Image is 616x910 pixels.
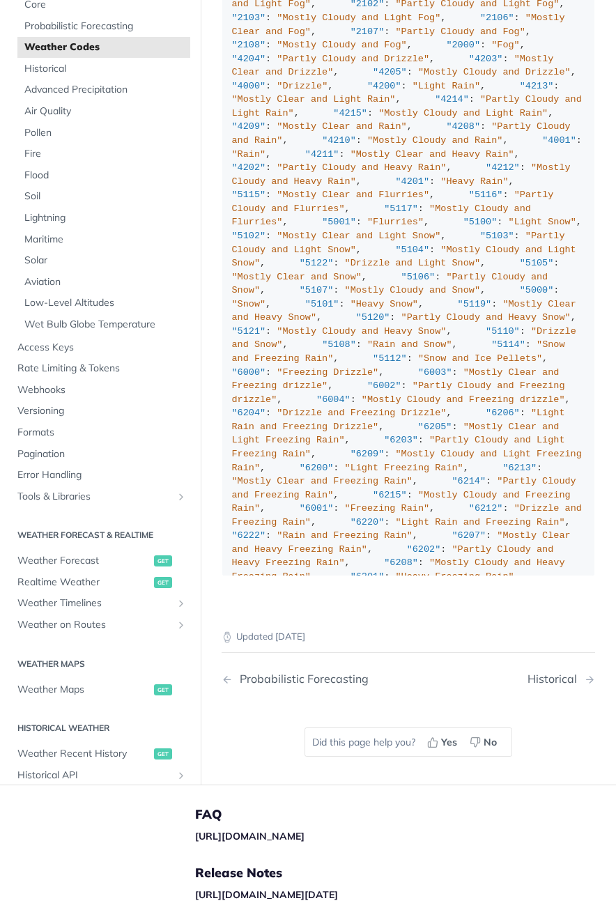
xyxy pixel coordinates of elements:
span: "Mostly Cloudy and Light Rain" [378,108,548,118]
span: "Mostly Clear and Freezing Rain" [232,476,413,486]
span: "Mostly Clear and Snow" [232,272,362,282]
span: "6202" [407,544,441,555]
span: Aviation [24,275,187,289]
span: get [154,748,172,759]
span: "Rain" [232,149,266,160]
span: "4210" [322,135,356,146]
a: Historical [17,59,190,79]
button: Show subpages for Weather on Routes [176,619,187,631]
span: Historical [24,62,187,76]
span: "4212" [486,162,520,173]
span: "5105" [520,258,554,268]
span: "Rain and Freezing Rain" [277,530,412,541]
span: No [484,735,497,750]
span: "Light Rain and Freezing Drizzle" [232,408,571,432]
a: Fire [17,144,190,165]
button: No [465,732,505,753]
span: "2103" [232,13,266,23]
span: "Partly Cloudy and Heavy Rain" [277,162,446,173]
a: Probabilistic Forecasting [17,16,190,37]
h2: Weather Maps [10,658,190,670]
span: get [154,684,172,695]
span: "Mostly Cloudy and Snow" [345,285,480,295]
span: "2000" [446,40,480,50]
h2: Historical Weather [10,723,190,735]
span: "6212" [469,503,503,514]
h5: FAQ [195,806,513,823]
span: "6215" [373,490,407,500]
a: Previous Page: Probabilistic Forecasting [222,672,382,686]
span: Weather Codes [24,41,187,55]
span: Wet Bulb Globe Temperature [24,318,187,332]
span: "5102" [232,231,266,241]
a: Aviation [17,272,190,293]
span: "4208" [446,121,480,132]
span: "Partly Cloudy and Drizzle" [277,54,429,64]
span: "6222" [232,530,266,541]
span: "4000" [232,81,266,91]
span: "Drizzle and Freezing Rain" [232,503,587,527]
h5: Release Notes [195,865,513,881]
div: Probabilistic Forecasting [233,672,369,686]
span: Flood [24,169,187,183]
span: "5100" [463,217,498,227]
span: Lightning [24,211,187,225]
a: Weather Mapsget [10,679,190,700]
span: "Mostly Clear and Rain" [277,121,406,132]
a: Weather Recent Historyget [10,743,190,764]
button: Show subpages for Historical API [176,770,187,781]
button: Show subpages for Weather Timelines [176,599,187,610]
span: "6204" [232,408,266,418]
span: "Mostly Cloudy and Heavy Snow" [277,326,446,337]
span: "Mostly Cloudy and Heavy Rain" [232,162,576,187]
span: Pollen [24,126,187,140]
span: Weather Recent History [17,747,151,761]
span: "Flurries" [367,217,424,227]
a: Solar [17,251,190,272]
a: Air Quality [17,102,190,123]
span: Low-Level Altitudes [24,297,187,311]
span: Versioning [17,405,187,419]
span: "Partly Cloudy and Light Snow" [232,231,571,255]
span: "Mostly Cloudy and Freezing drizzle" [362,394,565,405]
span: "Snow" [232,299,266,309]
span: "Rain and Snow" [367,339,452,350]
span: "Mostly Clear and Light Snow" [277,231,440,241]
a: Historical APIShow subpages for Historical API [10,765,190,786]
span: "6002" [367,380,401,391]
span: "2107" [351,26,385,37]
span: "5116" [469,190,503,200]
span: "Partly Cloudy and Freezing Rain" [232,476,582,500]
span: "5101" [305,299,339,309]
span: "4213" [520,81,554,91]
span: "6003" [418,367,452,378]
span: "4202" [232,162,266,173]
a: Flood [17,165,190,186]
span: "Partly Cloudy and Light Rain" [232,94,587,118]
span: Air Quality [24,105,187,119]
a: Lightning [17,208,190,229]
span: Maritime [24,233,187,247]
span: "6207" [452,530,486,541]
span: "5120" [356,312,390,323]
span: "6213" [502,463,537,473]
span: "4215" [333,108,367,118]
span: "4209" [232,121,266,132]
a: Versioning [10,401,190,422]
span: "Light Snow" [509,217,576,227]
span: "5106" [401,272,436,282]
span: "2106" [480,13,514,23]
button: Show subpages for Tools & Libraries [176,491,187,502]
span: "6001" [300,503,334,514]
span: Historical API [17,769,172,782]
span: "Heavy Freezing Rain" [395,571,514,582]
a: Rate Limiting & Tokens [10,359,190,380]
a: Error Handling [10,465,190,486]
span: "2108" [232,40,266,50]
span: Weather Forecast [17,555,151,569]
a: Realtime Weatherget [10,572,190,593]
span: "4204" [232,54,266,64]
span: Weather on Routes [17,618,172,632]
span: "Partly Cloudy and Heavy Snow" [401,312,571,323]
span: "6000" [232,367,266,378]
